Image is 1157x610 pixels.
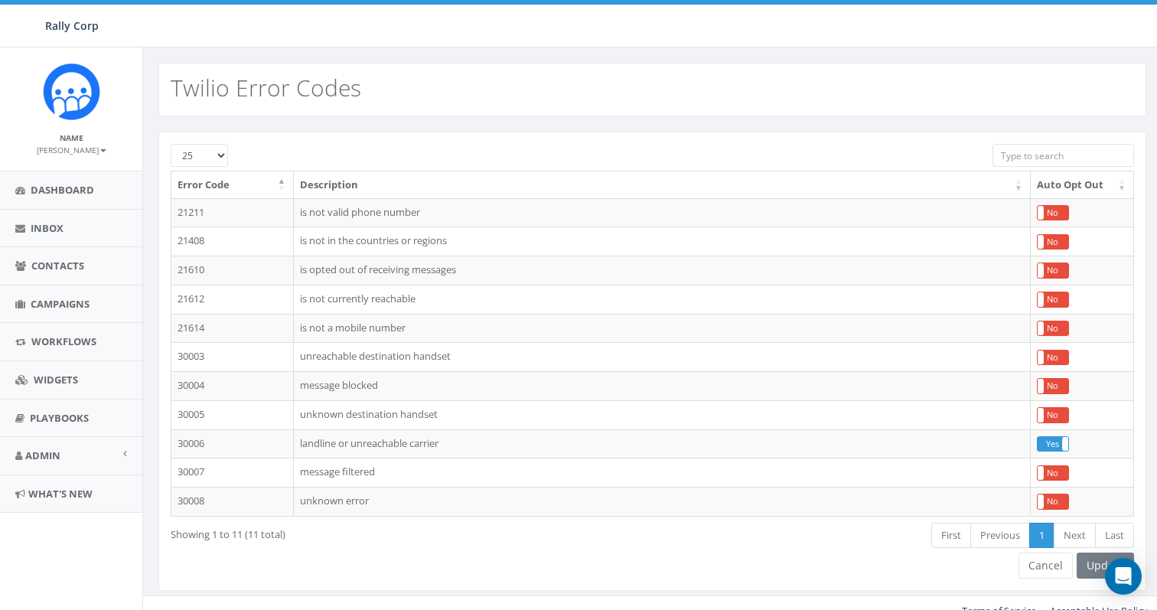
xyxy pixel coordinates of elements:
th: Description: activate to sort column ascending [294,171,1031,198]
label: No [1038,263,1068,278]
td: unreachable destination handset [294,342,1031,371]
td: unknown error [294,487,1031,516]
label: No [1038,494,1068,509]
label: No [1038,351,1068,365]
div: YesNo [1037,292,1069,308]
td: 30007 [171,458,294,487]
th: Error Code: activate to sort column descending [171,171,294,198]
span: Playbooks [30,411,89,425]
td: is not valid phone number [294,198,1031,227]
span: Inbox [31,221,64,235]
div: YesNo [1037,234,1069,250]
td: 21614 [171,314,294,343]
label: No [1038,408,1068,422]
a: 1 [1029,523,1054,548]
td: 30006 [171,429,294,458]
div: YesNo [1037,263,1069,279]
label: No [1038,235,1068,250]
td: 30008 [171,487,294,516]
span: Contacts [31,259,84,272]
td: 21408 [171,227,294,256]
small: Name [60,132,83,143]
td: message filtered [294,458,1031,487]
div: YesNo [1037,465,1069,481]
img: Icon_1.png [43,63,100,120]
input: Type to search [992,144,1134,167]
div: Showing 1 to 11 (11 total) [171,521,559,542]
a: Last [1095,523,1134,548]
span: Dashboard [31,183,94,197]
a: Cancel [1018,553,1073,579]
div: YesNo [1037,436,1069,452]
label: Yes [1038,437,1068,452]
span: Widgets [34,373,78,387]
td: 30004 [171,371,294,400]
a: First [931,523,971,548]
h2: Twilio Error Codes [171,75,361,100]
div: YesNo [1037,378,1069,394]
span: Workflows [31,334,96,348]
td: 21211 [171,198,294,227]
small: [PERSON_NAME] [37,145,106,155]
label: No [1038,379,1068,393]
label: No [1038,292,1068,307]
a: [PERSON_NAME] [37,142,106,156]
td: 21610 [171,256,294,285]
td: 30005 [171,400,294,429]
label: No [1038,206,1068,220]
a: Next [1054,523,1096,548]
span: Campaigns [31,297,90,311]
div: YesNo [1037,350,1069,366]
td: message blocked [294,371,1031,400]
div: YesNo [1037,407,1069,423]
td: is not in the countries or regions [294,227,1031,256]
label: No [1038,466,1068,481]
td: is opted out of receiving messages [294,256,1031,285]
div: YesNo [1037,321,1069,337]
td: is not a mobile number [294,314,1031,343]
td: 21612 [171,285,294,314]
span: Admin [25,449,60,462]
span: What's New [28,487,93,501]
label: No [1038,321,1068,336]
td: 30003 [171,342,294,371]
th: Auto Opt Out: activate to sort column ascending [1031,171,1134,198]
td: unknown destination handset [294,400,1031,429]
div: YesNo [1037,494,1069,510]
div: YesNo [1037,205,1069,221]
span: Rally Corp [45,18,99,33]
td: is not currently reachable [294,285,1031,314]
div: Open Intercom Messenger [1105,558,1142,595]
td: landline or unreachable carrier [294,429,1031,458]
a: Previous [970,523,1030,548]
